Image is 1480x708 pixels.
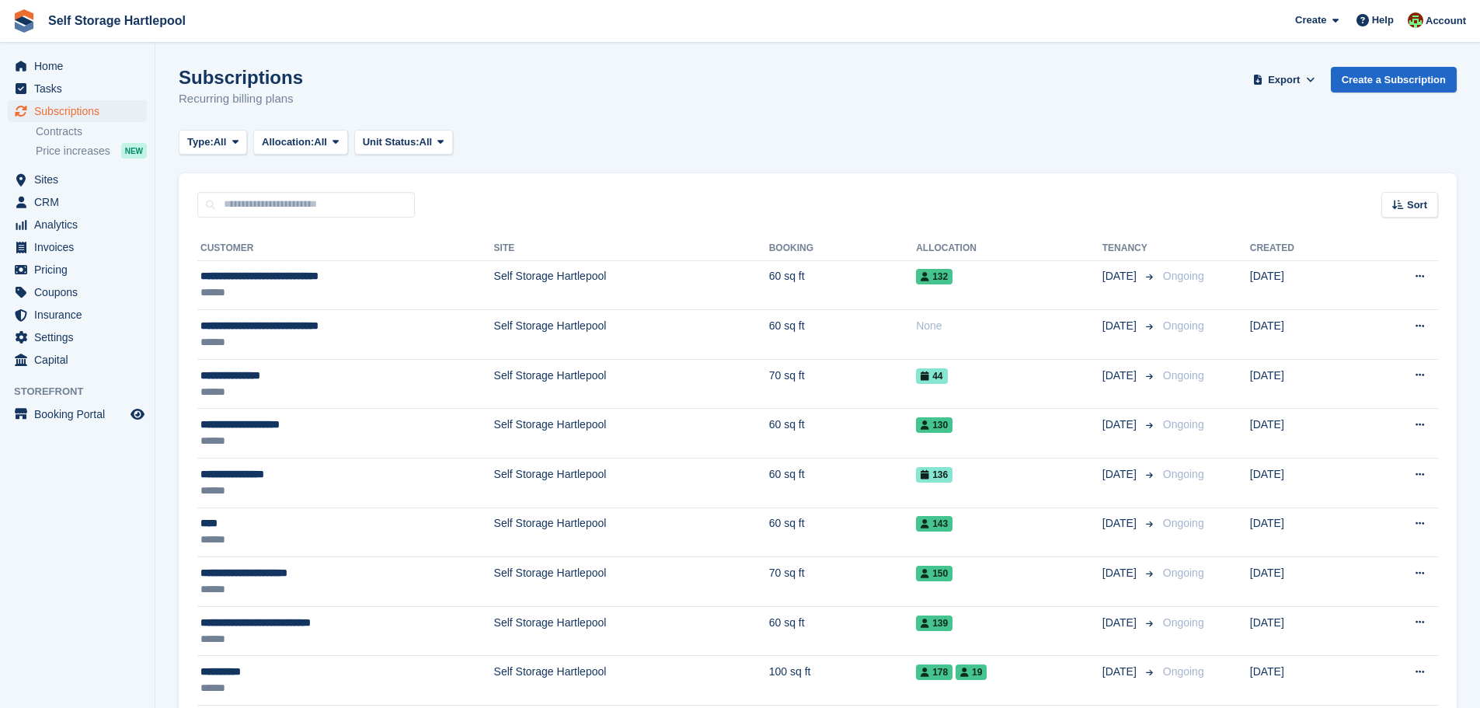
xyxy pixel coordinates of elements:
span: Type: [187,134,214,150]
td: Self Storage Hartlepool [494,409,769,459]
a: Contracts [36,124,147,139]
span: Ongoing [1163,270,1204,282]
span: Sites [34,169,127,190]
td: 70 sq ft [769,557,916,607]
span: Ongoing [1163,616,1204,629]
span: 19 [956,664,987,680]
a: menu [8,78,147,99]
td: Self Storage Hartlepool [494,557,769,607]
span: Tasks [34,78,127,99]
a: menu [8,55,147,77]
span: 150 [916,566,952,581]
a: menu [8,169,147,190]
span: Capital [34,349,127,371]
th: Site [494,236,769,261]
td: [DATE] [1250,359,1359,409]
th: Booking [769,236,916,261]
td: [DATE] [1250,459,1359,508]
img: stora-icon-8386f47178a22dfd0bd8f6a31ec36ba5ce8667c1dd55bd0f319d3a0aa187defe.svg [12,9,36,33]
span: Ongoing [1163,468,1204,480]
span: Ongoing [1163,319,1204,332]
a: menu [8,236,147,258]
th: Tenancy [1102,236,1157,261]
span: [DATE] [1102,664,1140,680]
span: Ongoing [1163,517,1204,529]
span: Analytics [34,214,127,235]
span: 143 [916,516,952,532]
span: 130 [916,417,952,433]
span: CRM [34,191,127,213]
span: 178 [916,664,952,680]
span: Ongoing [1163,418,1204,431]
h1: Subscriptions [179,67,303,88]
span: All [420,134,433,150]
a: Preview store [128,405,147,424]
span: Account [1426,13,1466,29]
span: Help [1372,12,1394,28]
td: 60 sq ft [769,606,916,656]
td: Self Storage Hartlepool [494,507,769,557]
span: [DATE] [1102,417,1140,433]
td: 60 sq ft [769,507,916,557]
span: Allocation: [262,134,314,150]
button: Type: All [179,130,247,155]
td: Self Storage Hartlepool [494,656,769,706]
span: Insurance [34,304,127,326]
img: Woods Removals [1408,12,1423,28]
span: Sort [1407,197,1427,213]
span: Pricing [34,259,127,281]
button: Unit Status: All [354,130,453,155]
span: Ongoing [1163,665,1204,678]
span: Coupons [34,281,127,303]
span: Price increases [36,144,110,159]
span: All [314,134,327,150]
td: [DATE] [1250,260,1359,310]
span: 132 [916,269,952,284]
th: Created [1250,236,1359,261]
td: 60 sq ft [769,310,916,360]
td: [DATE] [1250,507,1359,557]
span: Unit Status: [363,134,420,150]
span: 136 [916,467,952,483]
button: Export [1250,67,1318,92]
td: 60 sq ft [769,260,916,310]
td: [DATE] [1250,409,1359,459]
span: Invoices [34,236,127,258]
span: [DATE] [1102,615,1140,631]
td: 60 sq ft [769,459,916,508]
td: 100 sq ft [769,656,916,706]
a: menu [8,259,147,281]
a: Price increases NEW [36,142,147,159]
a: menu [8,191,147,213]
span: [DATE] [1102,368,1140,384]
span: [DATE] [1102,268,1140,284]
div: NEW [121,143,147,159]
a: menu [8,214,147,235]
span: Storefront [14,384,155,399]
td: Self Storage Hartlepool [494,260,769,310]
span: [DATE] [1102,466,1140,483]
td: Self Storage Hartlepool [494,359,769,409]
td: [DATE] [1250,557,1359,607]
span: Booking Portal [34,403,127,425]
span: 44 [916,368,947,384]
td: Self Storage Hartlepool [494,606,769,656]
button: Allocation: All [253,130,348,155]
a: menu [8,281,147,303]
p: Recurring billing plans [179,90,303,108]
span: All [214,134,227,150]
td: Self Storage Hartlepool [494,459,769,508]
span: [DATE] [1102,515,1140,532]
span: [DATE] [1102,318,1140,334]
td: [DATE] [1250,310,1359,360]
span: Ongoing [1163,369,1204,382]
span: 139 [916,616,952,631]
div: None [916,318,1102,334]
span: Home [34,55,127,77]
td: [DATE] [1250,656,1359,706]
span: Create [1295,12,1326,28]
td: [DATE] [1250,606,1359,656]
span: Ongoing [1163,567,1204,579]
a: menu [8,326,147,348]
a: Create a Subscription [1331,67,1457,92]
